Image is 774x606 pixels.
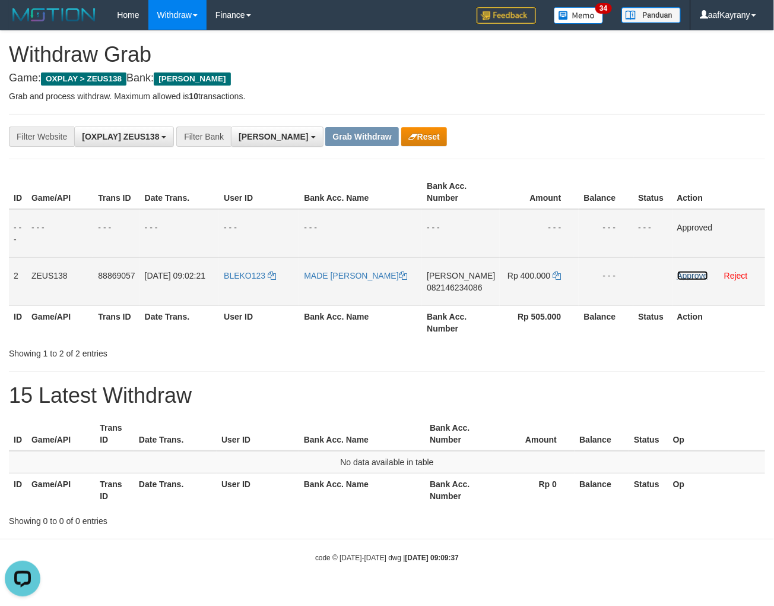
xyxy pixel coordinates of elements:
td: - - - [219,209,299,258]
a: Approve [677,271,708,280]
img: MOTION_logo.png [9,6,99,24]
th: Status [633,175,672,209]
th: Bank Acc. Number [422,175,500,209]
button: Reset [401,127,447,146]
th: Balance [575,417,629,451]
a: MADE [PERSON_NAME] [304,271,407,280]
th: ID [9,305,27,339]
img: Feedback.jpg [477,7,536,24]
td: ZEUS138 [27,257,93,305]
th: User ID [219,305,299,339]
th: Op [668,474,765,507]
button: Open LiveChat chat widget [5,5,40,40]
th: Status [629,474,668,507]
th: Bank Acc. Number [425,417,493,451]
th: ID [9,474,27,507]
td: - - - [27,209,93,258]
th: Balance [575,474,629,507]
button: [PERSON_NAME] [231,127,323,147]
th: Game/API [27,175,93,209]
td: - - - [633,209,672,258]
th: Balance [579,305,633,339]
th: Action [673,305,765,339]
a: Copy 400000 to clipboard [553,271,561,280]
span: OXPLAY > ZEUS138 [41,72,126,86]
small: code © [DATE]-[DATE] dwg | [315,554,459,562]
img: Button%20Memo.svg [554,7,604,24]
span: Copy 082146234086 to clipboard [427,283,482,292]
td: - - - [93,209,139,258]
th: Bank Acc. Number [422,305,500,339]
div: Showing 1 to 2 of 2 entries [9,343,313,359]
th: Amount [500,175,579,209]
h1: 15 Latest Withdraw [9,384,765,408]
th: User ID [219,175,299,209]
th: Op [668,417,765,451]
th: Date Trans. [134,474,217,507]
th: Game/API [27,474,95,507]
strong: [DATE] 09:09:37 [405,554,459,562]
span: 34 [595,3,611,14]
a: BLEKO123 [224,271,276,280]
h4: Game: Bank: [9,72,765,84]
th: Action [673,175,765,209]
th: Date Trans. [140,175,219,209]
th: Game/API [27,417,95,451]
th: Bank Acc. Number [425,474,493,507]
th: Bank Acc. Name [299,417,425,451]
span: BLEKO123 [224,271,265,280]
th: Amount [493,417,575,451]
td: - - - [422,209,500,258]
th: Trans ID [95,417,134,451]
th: User ID [217,474,299,507]
span: 88869057 [98,271,135,280]
th: Status [629,417,668,451]
span: [OXPLAY] ZEUS138 [82,132,159,141]
th: User ID [217,417,299,451]
h1: Withdraw Grab [9,43,765,67]
th: Balance [579,175,633,209]
td: No data available in table [9,451,765,474]
th: Trans ID [95,474,134,507]
th: Rp 0 [493,474,575,507]
span: Rp 400.000 [507,271,550,280]
div: Filter Bank [176,127,231,147]
button: Grab Withdraw [325,127,398,146]
button: [OXPLAY] ZEUS138 [74,127,174,147]
th: Rp 505.000 [500,305,579,339]
img: panduan.png [621,7,681,23]
th: Status [633,305,672,339]
td: - - - [500,209,579,258]
td: Approved [673,209,765,258]
th: Trans ID [93,305,139,339]
td: - - - [579,209,633,258]
strong: 10 [189,91,198,101]
td: - - - [9,209,27,258]
td: - - - [140,209,219,258]
span: [DATE] 09:02:21 [145,271,205,280]
div: Filter Website [9,127,74,147]
td: - - - [299,209,422,258]
th: Game/API [27,305,93,339]
th: Trans ID [93,175,139,209]
div: Showing 0 to 0 of 0 entries [9,510,313,527]
th: Bank Acc. Name [299,175,422,209]
td: 2 [9,257,27,305]
th: ID [9,417,27,451]
th: Date Trans. [140,305,219,339]
span: [PERSON_NAME] [154,72,230,86]
th: Bank Acc. Name [299,305,422,339]
a: Reject [724,271,748,280]
th: ID [9,175,27,209]
th: Bank Acc. Name [299,474,425,507]
span: [PERSON_NAME] [427,271,495,280]
th: Date Trans. [134,417,217,451]
p: Grab and process withdraw. Maximum allowed is transactions. [9,90,765,102]
td: - - - [579,257,633,305]
span: [PERSON_NAME] [239,132,308,141]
